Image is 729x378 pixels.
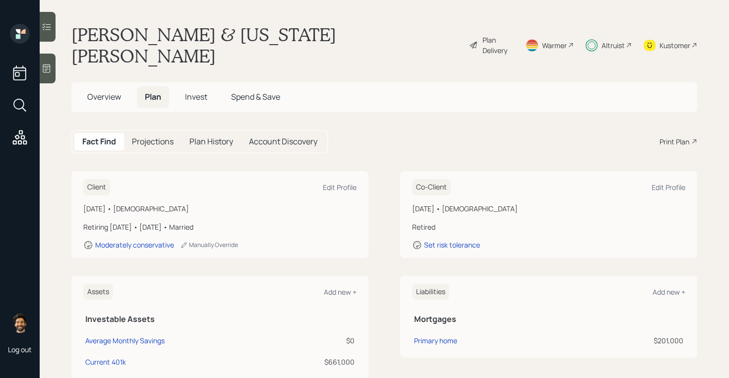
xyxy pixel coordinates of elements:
div: Plan Delivery [483,35,513,56]
span: Spend & Save [231,91,280,102]
div: Edit Profile [652,183,685,192]
div: Average Monthly Savings [85,335,165,346]
h5: Plan History [189,137,233,146]
div: Add new + [324,287,357,297]
h5: Projections [132,137,174,146]
h6: Assets [83,284,113,300]
div: Retired [412,222,685,232]
span: Invest [185,91,207,102]
div: Kustomer [660,40,690,51]
span: Overview [87,91,121,102]
div: $0 [276,335,355,346]
h6: Client [83,179,110,195]
div: $661,000 [276,357,355,367]
div: Retiring [DATE] • [DATE] • Married [83,222,357,232]
div: Current 401k [85,357,126,367]
div: Moderately conservative [95,240,174,250]
div: Edit Profile [323,183,357,192]
div: [DATE] • [DEMOGRAPHIC_DATA] [412,203,685,214]
div: Add new + [653,287,685,297]
h6: Co-Client [412,179,451,195]
h5: Fact Find [82,137,116,146]
div: Manually Override [180,241,238,249]
h5: Account Discovery [249,137,317,146]
h5: Mortgages [414,315,683,324]
div: Primary home [414,335,457,346]
div: Altruist [602,40,625,51]
span: Plan [145,91,161,102]
div: Log out [8,345,32,354]
div: Set risk tolerance [424,240,480,250]
div: $201,000 [573,335,683,346]
div: Warmer [542,40,567,51]
div: Print Plan [660,136,689,147]
h5: Investable Assets [85,315,355,324]
div: [DATE] • [DEMOGRAPHIC_DATA] [83,203,357,214]
h1: [PERSON_NAME] & [US_STATE][PERSON_NAME] [71,24,461,66]
img: eric-schwartz-headshot.png [10,313,30,333]
h6: Liabilities [412,284,449,300]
